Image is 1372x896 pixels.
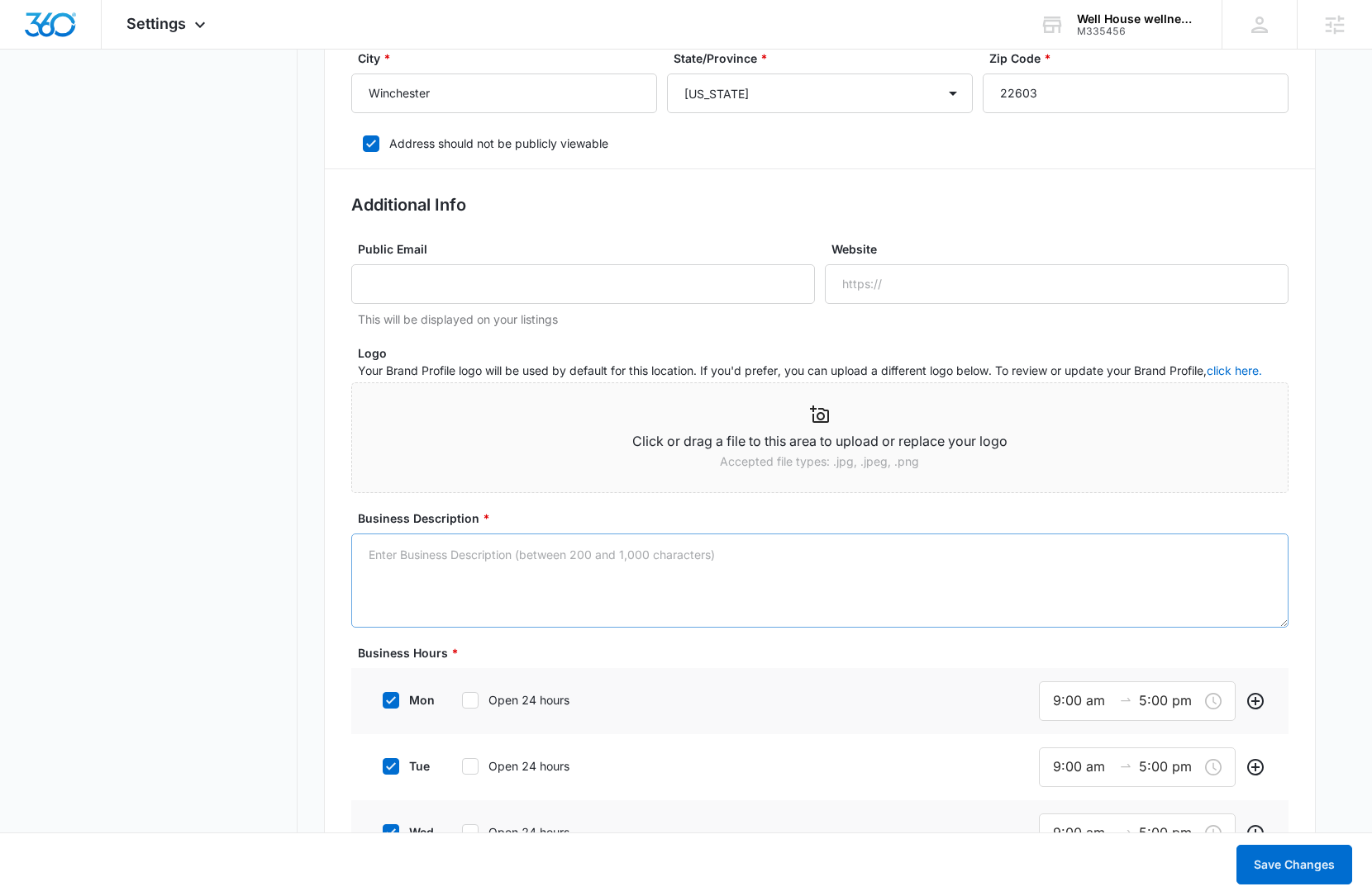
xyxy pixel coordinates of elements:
[352,453,1288,471] p: Accepted file types: .jpg, .jpeg, .png
[1242,688,1269,714] button: Add
[1207,363,1262,377] a: click here.
[126,15,186,32] span: Settings
[831,240,1295,258] label: Website
[351,135,1289,152] label: Address should not be publicly viewable
[1077,12,1198,26] div: account name
[351,192,1289,217] h2: Additional Info
[371,757,437,775] label: tue
[1119,825,1132,838] span: to
[1119,825,1132,838] span: swap-right
[450,823,607,841] label: Open 24 hours
[358,50,664,67] label: City
[1053,690,1112,711] input: Open
[358,362,1289,379] p: Your Brand Profile logo will be used by default for this location. If you'd prefer, you can uploa...
[1053,756,1112,777] input: Open
[358,344,1295,362] label: Logo
[371,823,437,841] label: wed
[358,510,1295,527] label: Business Description
[1119,693,1132,706] span: to
[1236,845,1352,884] button: Save Changes
[674,50,979,67] label: State/Province
[1119,693,1132,706] span: swap-right
[450,691,607,709] label: Open 24 hours
[358,240,822,258] label: Public Email
[989,50,1295,67] label: Zip Code
[358,311,815,328] p: This will be displayed on your listings
[1139,756,1198,777] input: Closed
[1242,820,1269,846] button: Add
[1242,754,1269,780] button: Add
[358,644,1295,661] label: Business Hours
[1053,823,1112,843] input: Open
[352,383,1288,492] span: Click or drag a file to this area to upload or replace your logoAccepted file types: .jpg, .jpeg,...
[825,264,1289,304] input: https://
[450,757,607,775] label: Open 24 hours
[1139,823,1198,843] input: Closed
[1139,690,1198,711] input: Closed
[1119,759,1132,772] span: swap-right
[352,431,1288,452] p: Click or drag a file to this area to upload or replace your logo
[1077,26,1198,37] div: account id
[371,691,437,709] label: mon
[1119,759,1132,772] span: to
